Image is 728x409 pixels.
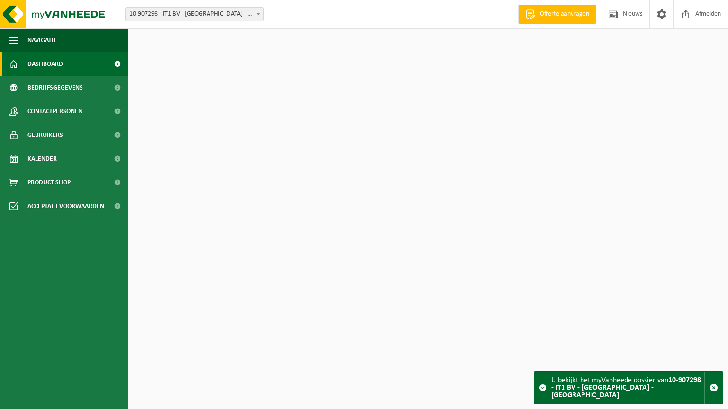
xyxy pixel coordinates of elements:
strong: 10-907298 - IT1 BV - [GEOGRAPHIC_DATA] - [GEOGRAPHIC_DATA] [551,376,701,399]
span: Kalender [27,147,57,171]
span: Acceptatievoorwaarden [27,194,104,218]
a: Offerte aanvragen [518,5,596,24]
span: Product Shop [27,171,71,194]
span: 10-907298 - IT1 BV - GENT - GENT [125,7,264,21]
span: 10-907298 - IT1 BV - GENT - GENT [126,8,263,21]
span: Navigatie [27,28,57,52]
span: Contactpersonen [27,100,82,123]
span: Dashboard [27,52,63,76]
span: Bedrijfsgegevens [27,76,83,100]
span: Gebruikers [27,123,63,147]
div: U bekijkt het myVanheede dossier van [551,372,704,404]
span: Offerte aanvragen [537,9,591,19]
